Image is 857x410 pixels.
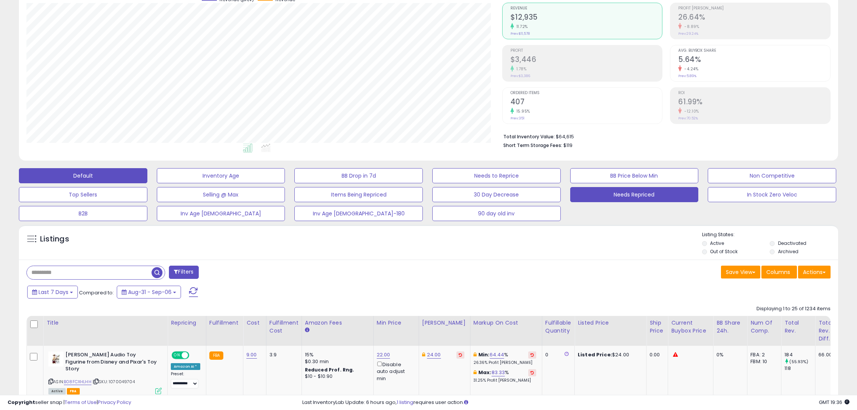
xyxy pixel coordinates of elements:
label: Archived [778,248,798,255]
button: Needs Repriced [570,187,699,202]
button: Inventory Age [157,168,285,183]
h2: 26.64% [678,13,830,23]
div: Fulfillable Quantity [545,319,571,335]
button: BB Price Below Min [570,168,699,183]
span: $119 [563,142,572,149]
div: Preset: [171,371,200,388]
div: Displaying 1 to 25 of 1234 items [756,305,831,313]
span: Ordered Items [510,91,662,95]
div: FBA: 2 [750,351,775,358]
span: Last 7 Days [39,288,68,296]
b: Reduced Prof. Rng. [305,367,354,373]
button: B2B [19,206,147,221]
button: Top Sellers [19,187,147,202]
a: B08FCXHLHH [64,379,91,385]
div: Fulfillment Cost [269,319,299,335]
small: Amazon Fees. [305,327,309,334]
a: 1 listing [397,399,413,406]
button: Inv Age [DEMOGRAPHIC_DATA] [157,206,285,221]
a: 24.00 [427,351,441,359]
div: ASIN: [48,351,162,393]
small: -8.89% [682,24,699,29]
div: [PERSON_NAME] [422,319,467,327]
button: Non Competitive [708,168,836,183]
b: Total Inventory Value: [503,133,555,140]
a: 64.44 [490,351,504,359]
button: Inv Age [DEMOGRAPHIC_DATA]-180 [294,206,423,221]
span: Avg. Buybox Share [678,49,830,53]
span: Profit [PERSON_NAME] [678,6,830,11]
div: FBM: 10 [750,358,775,365]
span: FBA [67,388,80,395]
a: 9.00 [246,351,257,359]
a: Terms of Use [65,399,97,406]
div: Repricing [171,319,203,327]
button: Needs to Reprice [432,168,561,183]
small: Prev: 29.24% [678,31,698,36]
div: Listed Price [578,319,643,327]
div: Cost [246,319,263,327]
small: Prev: 5.89% [678,74,696,78]
small: -12.10% [682,108,699,114]
a: 22.00 [377,351,390,359]
div: $10 - $10.90 [305,373,368,380]
h2: 5.64% [678,55,830,65]
div: 0% [716,351,741,358]
button: Actions [798,266,831,278]
label: Active [710,240,724,246]
button: Selling @ Max [157,187,285,202]
p: 26.36% Profit [PERSON_NAME] [473,360,536,365]
div: Total Rev. [784,319,812,335]
span: All listings currently available for purchase on Amazon [48,388,66,395]
div: 118 [784,365,815,372]
a: 83.33 [492,369,505,376]
button: 30 Day Decrease [432,187,561,202]
span: OFF [188,352,200,359]
button: Aug-31 - Sep-06 [117,286,181,299]
button: 90 day old inv [432,206,561,221]
div: $0.30 min [305,358,368,365]
span: Aug-31 - Sep-06 [128,288,172,296]
div: 66.00 [818,351,835,358]
span: ON [172,352,182,359]
div: Amazon AI * [171,363,200,370]
small: 15.95% [514,108,530,114]
div: 184 [784,351,815,358]
div: seller snap | | [8,399,131,406]
small: -4.24% [682,66,698,72]
div: Num of Comp. [750,319,778,335]
small: (55.93%) [789,359,808,365]
div: $24.00 [578,351,640,358]
div: % [473,351,536,365]
h5: Listings [40,234,69,244]
div: % [473,369,536,383]
li: $64,615 [503,132,825,141]
a: Privacy Policy [98,399,131,406]
label: Out of Stock [710,248,738,255]
div: Fulfillment [209,319,240,327]
small: Prev: 70.52% [678,116,698,121]
span: | SKU: 1070049704 [93,379,135,385]
b: Short Term Storage Fees: [503,142,562,149]
div: Last InventoryLab Update: 6 hours ago, requires user action. [302,399,849,406]
small: 11.72% [514,24,528,29]
small: Prev: $11,578 [510,31,530,36]
div: Ship Price [650,319,665,335]
div: Min Price [377,319,416,327]
span: ROI [678,91,830,95]
button: In Stock Zero Veloc [708,187,836,202]
small: Prev: 351 [510,116,524,121]
small: Prev: $3,386 [510,74,530,78]
p: Listing States: [702,231,838,238]
button: Save View [721,266,760,278]
div: 0.00 [650,351,662,358]
span: 2025-09-14 19:36 GMT [819,399,849,406]
button: Items Being Repriced [294,187,423,202]
b: Listed Price: [578,351,612,358]
div: Current Buybox Price [671,319,710,335]
div: 15% [305,351,368,358]
button: Columns [761,266,797,278]
div: BB Share 24h. [716,319,744,335]
div: 0 [545,351,569,358]
img: 41tFT1WcaCL._SL40_.jpg [48,351,63,367]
